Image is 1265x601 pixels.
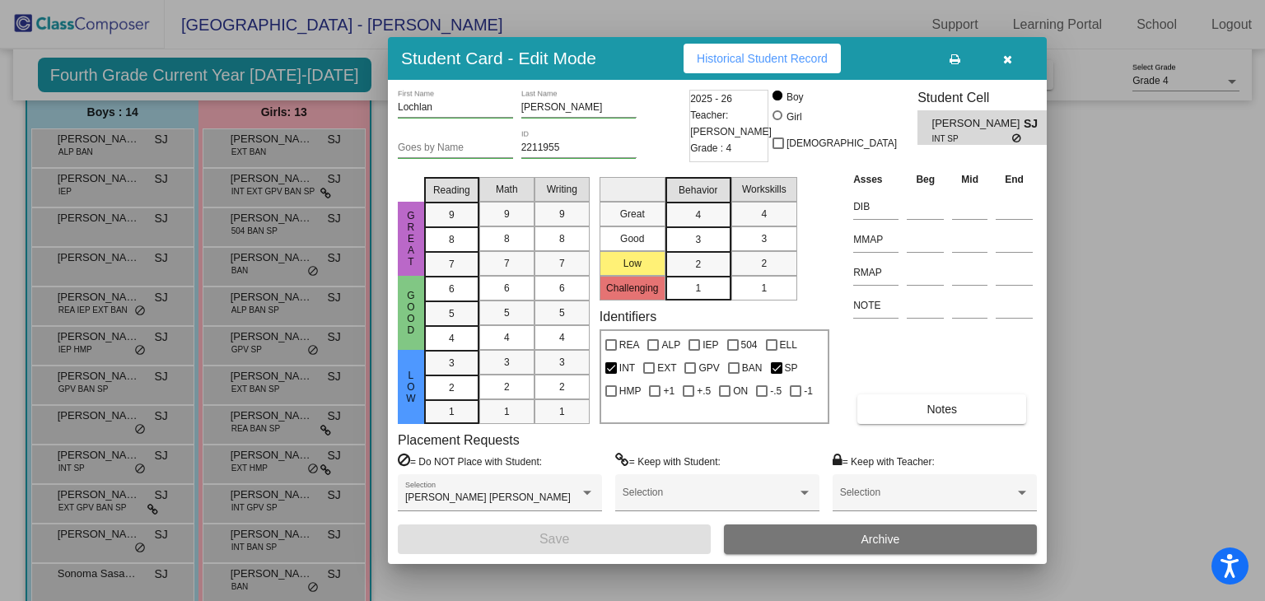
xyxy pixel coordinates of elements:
[742,182,787,197] span: Workskills
[496,182,518,197] span: Math
[697,52,828,65] span: Historical Student Record
[786,109,802,124] div: Girl
[539,532,569,546] span: Save
[504,305,510,320] span: 5
[449,232,455,247] span: 8
[449,380,455,395] span: 2
[741,335,758,355] span: 504
[703,335,718,355] span: IEP
[615,453,721,469] label: = Keep with Student:
[404,370,418,404] span: Low
[404,290,418,336] span: Good
[398,453,542,469] label: = Do NOT Place with Student:
[661,335,680,355] span: ALP
[449,356,455,370] span: 3
[559,256,565,271] span: 7
[787,133,897,153] span: [DEMOGRAPHIC_DATA]
[619,381,642,401] span: HMP
[619,335,640,355] span: REA
[695,232,701,247] span: 3
[559,380,565,394] span: 2
[679,183,717,198] span: Behavior
[504,281,510,296] span: 6
[853,293,899,318] input: assessment
[559,355,565,370] span: 3
[449,207,455,222] span: 9
[761,207,767,221] span: 4
[761,231,767,246] span: 3
[684,44,841,73] button: Historical Student Record
[786,90,804,105] div: Boy
[504,330,510,345] span: 4
[690,91,732,107] span: 2025 - 26
[833,453,935,469] label: = Keep with Teacher:
[853,194,899,219] input: assessment
[785,358,798,378] span: SP
[853,227,899,252] input: assessment
[657,358,676,378] span: EXT
[761,281,767,296] span: 1
[853,260,899,285] input: assessment
[521,142,637,154] input: Enter ID
[504,404,510,419] span: 1
[449,306,455,321] span: 5
[724,524,1037,554] button: Archive
[559,305,565,320] span: 5
[690,107,772,140] span: Teacher: [PERSON_NAME]
[932,115,1024,133] span: [PERSON_NAME]
[619,358,635,378] span: INT
[1024,115,1047,133] span: SJ
[559,231,565,246] span: 8
[504,355,510,370] span: 3
[433,183,470,198] span: Reading
[690,140,731,156] span: Grade : 4
[761,256,767,271] span: 2
[663,381,675,401] span: +1
[449,282,455,296] span: 6
[547,182,577,197] span: Writing
[559,330,565,345] span: 4
[559,404,565,419] span: 1
[559,207,565,221] span: 9
[695,281,701,296] span: 1
[398,142,513,154] input: goes by name
[695,257,701,272] span: 2
[697,381,711,401] span: +.5
[857,394,1026,424] button: Notes
[559,281,565,296] span: 6
[742,358,763,378] span: BAN
[917,90,1061,105] h3: Student Cell
[992,170,1037,189] th: End
[404,210,418,268] span: Great
[849,170,903,189] th: Asses
[861,533,900,546] span: Archive
[449,331,455,346] span: 4
[449,257,455,272] span: 7
[804,381,813,401] span: -1
[932,133,1012,145] span: INT SP
[948,170,992,189] th: Mid
[405,492,571,503] span: [PERSON_NAME] [PERSON_NAME]
[398,524,711,554] button: Save
[733,381,748,401] span: ON
[698,358,719,378] span: GPV
[401,48,596,68] h3: Student Card - Edit Mode
[600,309,656,324] label: Identifiers
[398,432,520,448] label: Placement Requests
[903,170,948,189] th: Beg
[927,403,957,416] span: Notes
[770,381,782,401] span: -.5
[504,231,510,246] span: 8
[504,256,510,271] span: 7
[780,335,797,355] span: ELL
[695,207,701,222] span: 4
[504,207,510,221] span: 9
[449,404,455,419] span: 1
[504,380,510,394] span: 2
